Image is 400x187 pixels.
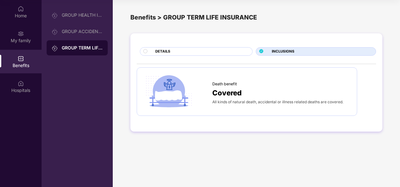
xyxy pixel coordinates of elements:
[18,6,24,12] img: svg+xml;base64,PHN2ZyBpZD0iSG9tZSIgeG1sbnM9Imh0dHA6Ly93d3cudzMub3JnLzIwMDAvc3ZnIiB3aWR0aD0iMjAiIG...
[18,31,24,37] img: svg+xml;base64,PHN2ZyB3aWR0aD0iMjAiIGhlaWdodD0iMjAiIHZpZXdCb3g9IjAgMCAyMCAyMCIgZmlsbD0ibm9uZSIgeG...
[62,29,103,34] div: GROUP ACCIDENTAL INSURANCE
[52,45,58,51] img: svg+xml;base64,PHN2ZyB3aWR0aD0iMjAiIGhlaWdodD0iMjAiIHZpZXdCb3g9IjAgMCAyMCAyMCIgZmlsbD0ibm9uZSIgeG...
[212,87,242,98] span: Covered
[62,45,103,51] div: GROUP TERM LIFE INSURANCE
[143,74,194,110] img: icon
[212,81,237,87] span: Death benefit
[212,99,343,104] span: All kinds of natural death, accidental or illness related deaths are covered.
[18,80,24,87] img: svg+xml;base64,PHN2ZyBpZD0iSG9zcGl0YWxzIiB4bWxucz0iaHR0cDovL3d3dy53My5vcmcvMjAwMC9zdmciIHdpZHRoPS...
[155,49,170,54] span: DETAILS
[62,13,103,18] div: GROUP HEALTH INSURANCE
[272,49,294,54] span: INCLUSIONS
[52,12,58,19] img: svg+xml;base64,PHN2ZyB3aWR0aD0iMjAiIGhlaWdodD0iMjAiIHZpZXdCb3g9IjAgMCAyMCAyMCIgZmlsbD0ibm9uZSIgeG...
[52,29,58,35] img: svg+xml;base64,PHN2ZyB3aWR0aD0iMjAiIGhlaWdodD0iMjAiIHZpZXdCb3g9IjAgMCAyMCAyMCIgZmlsbD0ibm9uZSIgeG...
[130,13,382,22] div: Benefits > GROUP TERM LIFE INSURANCE
[18,55,24,62] img: svg+xml;base64,PHN2ZyBpZD0iQmVuZWZpdHMiIHhtbG5zPSJodHRwOi8vd3d3LnczLm9yZy8yMDAwL3N2ZyIgd2lkdGg9Ij...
